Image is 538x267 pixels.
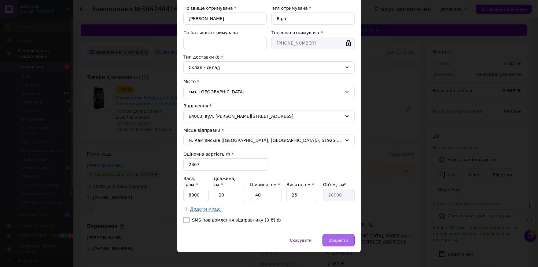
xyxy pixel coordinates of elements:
span: Скасувати [290,238,311,243]
div: Склад - склад [189,64,342,71]
div: смт. [GEOGRAPHIC_DATA] [183,86,355,98]
label: Прізвище отримувача [183,6,233,11]
span: Додати місце [190,207,221,212]
div: Об'єм, см³ [323,182,355,188]
label: Телефон отримувача [271,30,319,35]
label: По батькові отримувача [183,30,238,35]
span: м. Кам'янське ([GEOGRAPHIC_DATA], [GEOGRAPHIC_DATA].); 51925, просп. [STREET_ADDRESS] [189,137,342,143]
label: Ім'я отримувача [271,6,308,11]
div: Місце відправки [183,127,355,133]
div: Відділення [183,103,355,109]
input: +380 [271,37,355,49]
div: Місто [183,78,355,85]
span: Зберегти [329,238,348,243]
div: Тип доставки [183,54,355,60]
label: Ширина, см [250,182,280,187]
label: Довжина, см [214,176,236,187]
label: Оціночна вартість [183,152,230,157]
div: 64003, вул. [PERSON_NAME][STREET_ADDRESS] [183,110,355,122]
label: Висота, см [286,182,314,187]
label: SMS повідомлення відправнику (3 ₴) [192,218,275,222]
label: Вага, грам [183,176,198,187]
